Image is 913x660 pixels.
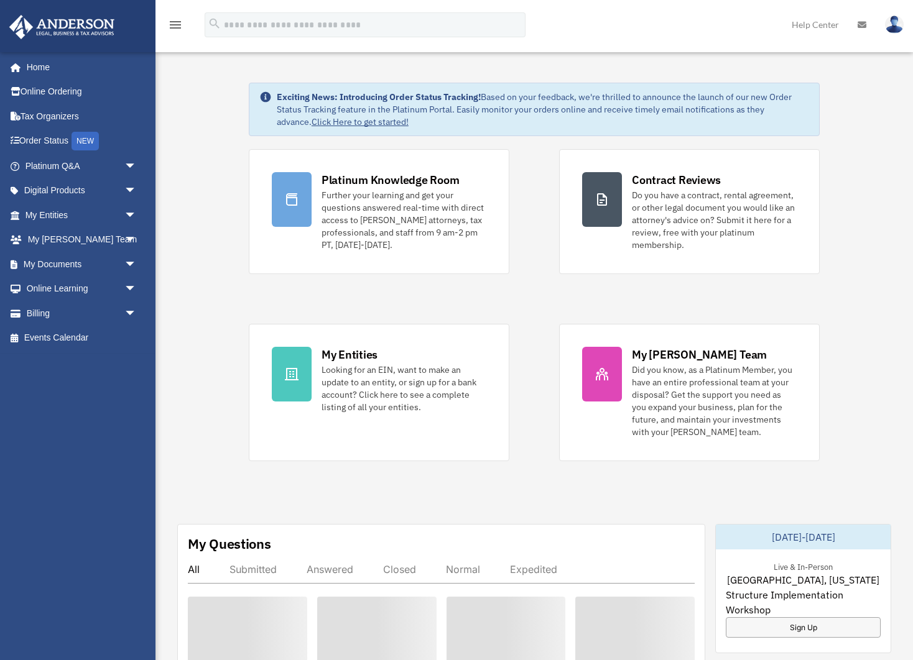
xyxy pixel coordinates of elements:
span: arrow_drop_down [124,154,149,179]
a: Online Ordering [9,80,155,104]
a: Click Here to get started! [312,116,409,127]
div: All [188,563,200,575]
a: Platinum Knowledge Room Further your learning and get your questions answered real-time with dire... [249,149,509,274]
div: NEW [72,132,99,150]
i: menu [168,17,183,32]
div: Do you have a contract, rental agreement, or other legal document you would like an attorney's ad... [632,189,797,251]
a: Digital Productsarrow_drop_down [9,178,155,203]
a: Billingarrow_drop_down [9,301,155,326]
div: Further your learning and get your questions answered real-time with direct access to [PERSON_NAM... [322,189,486,251]
a: Home [9,55,149,80]
div: [DATE]-[DATE] [716,525,891,549]
div: Normal [446,563,480,575]
span: Structure Implementation Workshop [726,587,881,617]
span: [GEOGRAPHIC_DATA], [US_STATE] [727,572,879,587]
i: search [208,17,221,30]
a: My [PERSON_NAME] Team Did you know, as a Platinum Member, you have an entire professional team at... [559,324,820,461]
img: User Pic [885,16,904,34]
div: Platinum Knowledge Room [322,172,460,188]
div: Expedited [510,563,557,575]
a: Platinum Q&Aarrow_drop_down [9,154,155,178]
a: My Entitiesarrow_drop_down [9,203,155,227]
div: Did you know, as a Platinum Member, you have an entire professional team at your disposal? Get th... [632,364,797,438]
span: arrow_drop_down [124,227,149,253]
div: Based on your feedback, we're thrilled to announce the launch of our new Order Status Tracking fe... [277,91,809,128]
a: My Entities Looking for an EIN, want to make an update to an entity, or sign up for a bank accoun... [249,324,509,461]
span: arrow_drop_down [124,178,149,204]
div: Answered [307,563,353,575]
div: Closed [383,563,416,575]
span: arrow_drop_down [124,301,149,326]
a: Contract Reviews Do you have a contract, rental agreement, or other legal document you would like... [559,149,820,274]
a: Events Calendar [9,326,155,351]
a: Online Learningarrow_drop_down [9,277,155,301]
div: Contract Reviews [632,172,721,188]
img: Anderson Advisors Platinum Portal [6,15,118,39]
div: Live & In-Person [764,559,843,572]
div: Looking for an EIN, want to make an update to an entity, or sign up for a bank account? Click her... [322,364,486,413]
a: Sign Up [726,617,881,638]
a: Tax Organizers [9,104,155,129]
div: My [PERSON_NAME] Team [632,347,767,362]
div: My Entities [322,347,378,362]
a: Order StatusNEW [9,129,155,154]
span: arrow_drop_down [124,252,149,277]
div: My Questions [188,534,271,553]
a: My Documentsarrow_drop_down [9,252,155,277]
div: Submitted [229,563,277,575]
span: arrow_drop_down [124,277,149,302]
span: arrow_drop_down [124,203,149,228]
a: menu [168,22,183,32]
strong: Exciting News: Introducing Order Status Tracking! [277,91,481,103]
a: My [PERSON_NAME] Teamarrow_drop_down [9,227,155,252]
